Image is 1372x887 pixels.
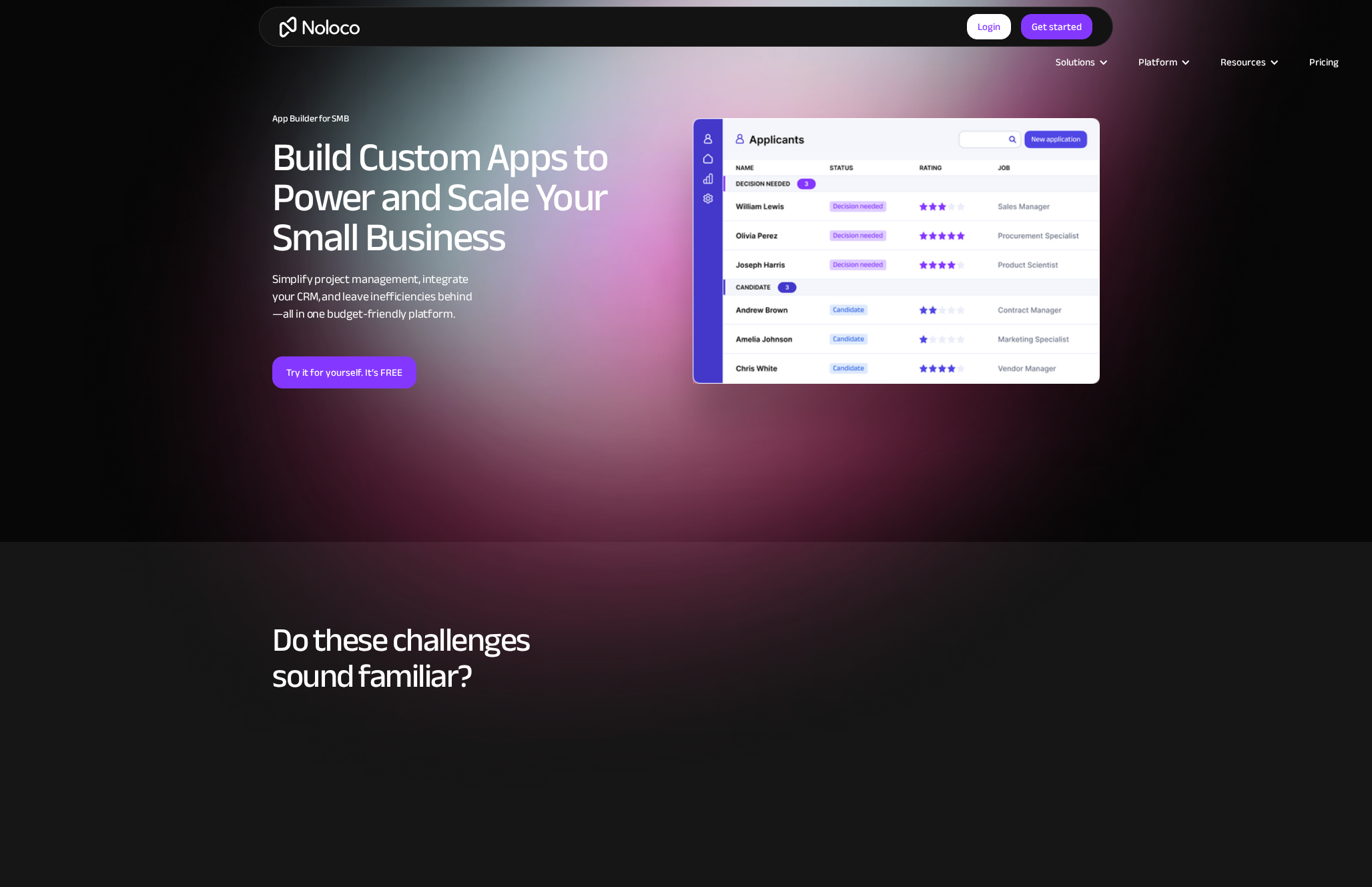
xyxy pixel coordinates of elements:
div: Solutions [1039,53,1122,71]
div: Resources [1221,53,1266,71]
a: Pricing [1293,53,1355,71]
a: Login [967,14,1011,39]
div: Platform [1138,53,1177,71]
div: Solutions [1056,53,1095,71]
a: Get started [1021,14,1092,39]
div: Platform [1122,53,1204,71]
a: home [280,17,360,37]
div: Resources [1204,53,1293,71]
